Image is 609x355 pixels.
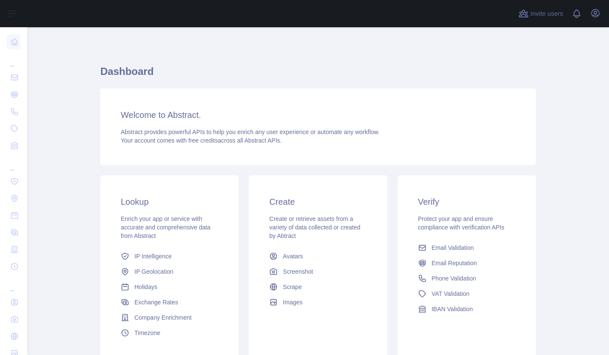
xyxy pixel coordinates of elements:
a: Screenshot [266,264,370,279]
a: Avatars [266,249,370,264]
h3: Lookup [121,196,218,208]
span: Your account comes with across all Abstract APIs. [121,137,282,144]
span: Invite users [530,9,563,19]
h1: Dashboard [100,65,536,85]
a: Images [266,295,370,310]
span: Create or retrieve assets from a variety of data collected or created by Abtract [269,215,360,239]
span: Exchange Rates [134,298,178,306]
a: IBAN Validation [415,301,519,317]
span: VAT Validation [432,289,470,298]
span: Protect your app and ensure compliance with verification APIs [418,215,504,231]
span: Company Enrichment [134,313,192,322]
span: Timezone [134,329,160,337]
span: free credits [188,137,218,144]
span: Scrape [283,283,302,291]
span: Email Validation [432,243,474,252]
span: Phone Validation [432,274,476,283]
a: Company Enrichment [117,310,222,325]
div: ... [7,276,20,293]
a: Email Reputation [415,255,519,271]
a: Exchange Rates [117,295,222,310]
span: Screenshot [283,267,313,276]
a: VAT Validation [415,286,519,301]
span: Holidays [134,283,157,291]
span: Images [283,298,302,306]
div: ... [7,155,20,172]
a: Timezone [117,325,222,341]
a: IP Geolocation [117,264,222,279]
span: Abstract provides powerful APIs to help you enrich any user experience or automate any workflow. [121,129,380,135]
span: Enrich your app or service with accurate and comprehensive data from Abstract [121,215,211,239]
div: ... [7,51,20,68]
a: Phone Validation [415,271,519,286]
button: Invite users [517,7,565,20]
h3: Create [269,196,367,208]
h3: Verify [418,196,515,208]
span: Avatars [283,252,303,261]
span: IBAN Validation [432,305,473,313]
a: Email Validation [415,240,519,255]
a: IP Intelligence [117,249,222,264]
a: Holidays [117,279,222,295]
span: IP Geolocation [134,267,174,276]
a: Scrape [266,279,370,295]
h3: Welcome to Abstract. [121,109,515,121]
span: Email Reputation [432,259,477,267]
span: IP Intelligence [134,252,172,261]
